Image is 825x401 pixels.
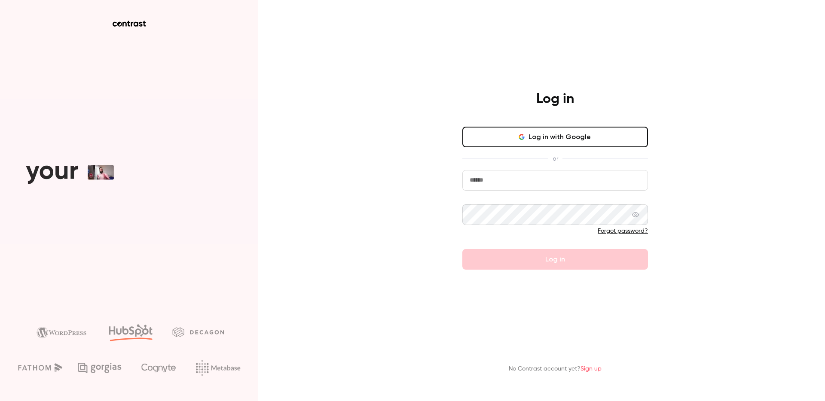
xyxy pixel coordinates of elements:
span: or [548,154,562,163]
p: No Contrast account yet? [509,365,602,374]
button: Log in with Google [462,127,648,147]
a: Sign up [581,366,602,372]
img: decagon [172,327,224,337]
a: Forgot password? [598,228,648,234]
h4: Log in [536,91,574,108]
